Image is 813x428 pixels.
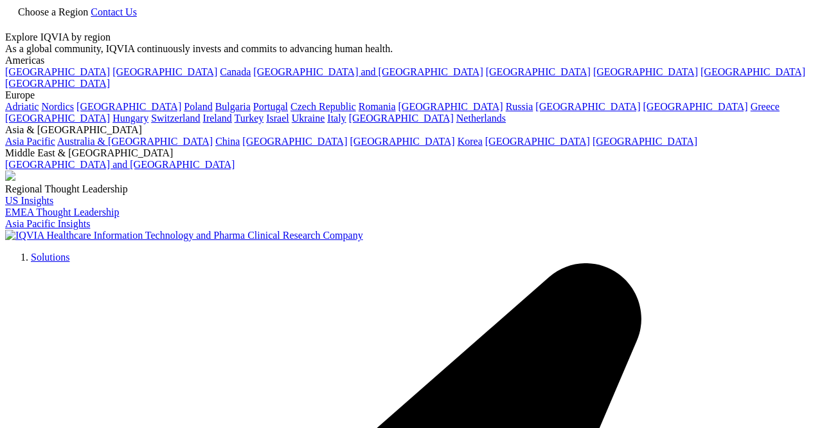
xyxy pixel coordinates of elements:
a: Russia [506,101,533,112]
a: Korea [458,136,483,147]
a: Adriatic [5,101,39,112]
a: [GEOGRAPHIC_DATA] [242,136,347,147]
a: Turkey [235,113,264,124]
a: [GEOGRAPHIC_DATA] [350,136,455,147]
a: [GEOGRAPHIC_DATA] [593,66,698,77]
a: Poland [184,101,212,112]
a: Asia Pacific Insights [5,218,90,229]
a: [GEOGRAPHIC_DATA] [5,113,110,124]
a: Nordics [41,101,74,112]
a: Netherlands [456,113,506,124]
a: Contact Us [91,6,137,17]
a: [GEOGRAPHIC_DATA] [485,136,590,147]
a: Italy [327,113,346,124]
a: Canada [220,66,251,77]
div: Middle East & [GEOGRAPHIC_DATA] [5,147,808,159]
a: Asia Pacific [5,136,55,147]
a: Czech Republic [290,101,356,112]
a: Ukraine [292,113,325,124]
a: [GEOGRAPHIC_DATA] [5,66,110,77]
a: [GEOGRAPHIC_DATA] [535,101,640,112]
a: Greece [751,101,780,112]
a: [GEOGRAPHIC_DATA] [643,101,748,112]
span: Choose a Region [18,6,88,17]
div: Americas [5,55,808,66]
a: [GEOGRAPHIC_DATA] and [GEOGRAPHIC_DATA] [253,66,483,77]
a: [GEOGRAPHIC_DATA] [5,78,110,89]
a: Bulgaria [215,101,251,112]
a: [GEOGRAPHIC_DATA] [349,113,454,124]
img: 2093_analyzing-data-using-big-screen-display-and-laptop.png [5,171,15,181]
a: Hungary [112,113,148,124]
a: Solutions [31,252,69,263]
a: Portugal [253,101,288,112]
a: Romania [359,101,396,112]
a: [GEOGRAPHIC_DATA] [593,136,697,147]
a: [GEOGRAPHIC_DATA] [112,66,217,77]
a: Ireland [203,113,232,124]
a: [GEOGRAPHIC_DATA] and [GEOGRAPHIC_DATA] [5,159,235,170]
a: [GEOGRAPHIC_DATA] [701,66,805,77]
a: Switzerland [151,113,200,124]
a: Israel [266,113,289,124]
a: [GEOGRAPHIC_DATA] [76,101,181,112]
a: [GEOGRAPHIC_DATA] [486,66,591,77]
div: Europe [5,89,808,101]
div: Explore IQVIA by region [5,32,808,43]
a: US Insights [5,195,53,206]
img: IQVIA Healthcare Information Technology and Pharma Clinical Research Company [5,230,363,241]
a: [GEOGRAPHIC_DATA] [398,101,503,112]
div: Regional Thought Leadership [5,183,808,195]
a: EMEA Thought Leadership [5,207,119,218]
div: Asia & [GEOGRAPHIC_DATA] [5,124,808,136]
a: Australia & [GEOGRAPHIC_DATA] [57,136,213,147]
div: As a global community, IQVIA continuously invests and commits to advancing human health. [5,43,808,55]
a: China [215,136,240,147]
